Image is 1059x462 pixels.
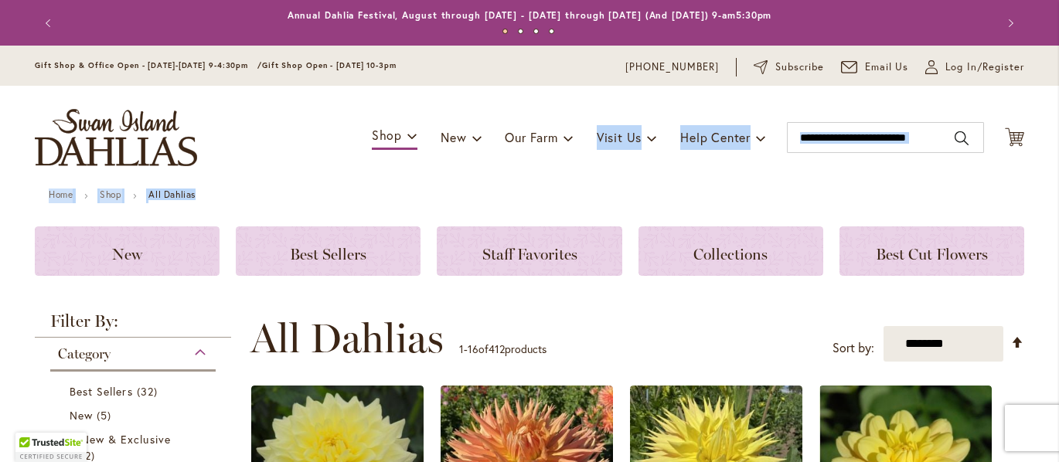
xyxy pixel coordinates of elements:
[290,245,366,263] span: Best Sellers
[372,127,402,143] span: Shop
[236,226,421,276] a: Best Sellers
[441,129,466,145] span: New
[70,384,133,399] span: Best Sellers
[841,59,909,75] a: Email Us
[693,245,768,263] span: Collections
[12,407,55,450] iframe: Launch Accessibility Center
[505,129,557,145] span: Our Farm
[865,59,909,75] span: Email Us
[137,383,162,399] span: 32
[876,245,988,263] span: Best Cut Flowers
[35,226,220,276] a: New
[35,109,197,166] a: store logo
[597,129,642,145] span: Visit Us
[81,432,171,447] span: New & Exclusive
[437,226,621,276] a: Staff Favorites
[754,59,824,75] a: Subscribe
[58,345,111,362] span: Category
[468,341,478,356] span: 16
[638,226,823,276] a: Collections
[518,29,523,34] button: 2 of 4
[680,129,751,145] span: Help Center
[35,60,262,70] span: Gift Shop & Office Open - [DATE]-[DATE] 9-4:30pm /
[839,226,1024,276] a: Best Cut Flowers
[49,189,73,200] a: Home
[489,341,505,356] span: 412
[112,245,142,263] span: New
[97,407,115,423] span: 5
[549,29,554,34] button: 4 of 4
[288,9,772,21] a: Annual Dahlia Festival, August through [DATE] - [DATE] through [DATE] (And [DATE]) 9-am5:30pm
[148,189,196,200] strong: All Dahlias
[502,29,508,34] button: 1 of 4
[482,245,577,263] span: Staff Favorites
[70,408,93,423] span: New
[993,8,1024,39] button: Next
[70,407,200,423] a: New
[35,8,66,39] button: Previous
[945,59,1024,75] span: Log In/Register
[70,383,200,399] a: Best Sellers
[100,189,121,200] a: Shop
[925,59,1024,75] a: Log In/Register
[459,337,547,362] p: - of products
[775,59,824,75] span: Subscribe
[625,59,719,75] a: [PHONE_NUMBER]
[250,315,444,362] span: All Dahlias
[533,29,539,34] button: 3 of 4
[459,341,464,356] span: 1
[833,334,874,362] label: Sort by:
[262,60,397,70] span: Gift Shop Open - [DATE] 10-3pm
[35,313,231,338] strong: Filter By:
